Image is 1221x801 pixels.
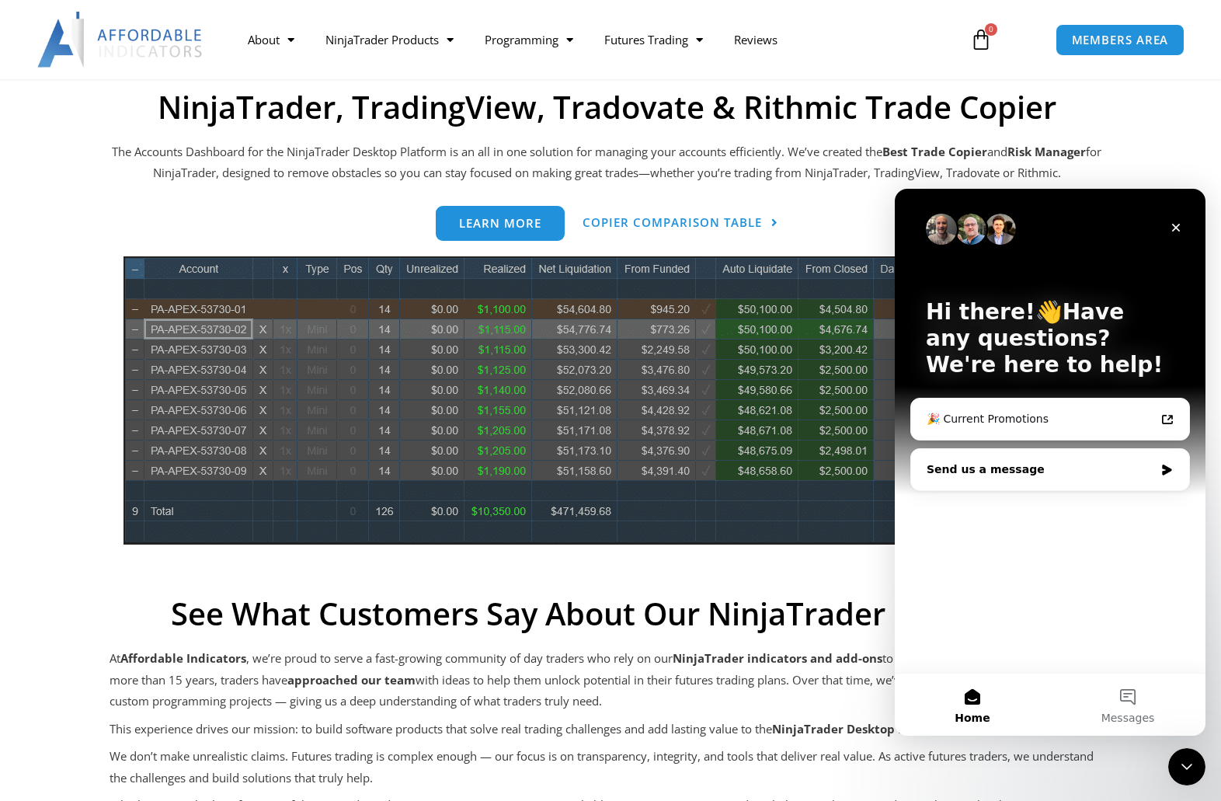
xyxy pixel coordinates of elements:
strong: Risk Manager [1007,144,1086,159]
a: Reviews [718,22,793,57]
p: At , we’re proud to serve a fast-growing community of day traders who rely on our to improve thei... [110,648,1104,713]
strong: NinjaTrader Desktop Platform [772,721,950,737]
img: wideview8 28 2 | Affordable Indicators – NinjaTrader [123,256,1090,545]
a: Learn more [436,206,565,241]
p: This experience drives our mission: to build software products that solve real trading challenges... [110,719,1104,740]
span: MEMBERS AREA [1072,34,1169,46]
a: NinjaTrader Products [310,22,469,57]
a: 0 [947,17,1015,62]
span: 0 [985,23,997,36]
strong: NinjaTrader indicators and add-ons [673,650,882,666]
strong: Affordable Indicators [120,650,246,666]
a: MEMBERS AREA [1056,24,1185,56]
img: LogoAI | Affordable Indicators – NinjaTrader [37,12,204,68]
span: Copier Comparison Table [583,217,762,228]
p: The Accounts Dashboard for the NinjaTrader Desktop Platform is an all in one solution for managin... [110,141,1104,185]
strong: approached our team [287,672,416,688]
b: Best Trade Copier [882,144,987,159]
a: Futures Trading [589,22,718,57]
a: About [232,22,310,57]
h2: NinjaTrader, TradingView, Tradovate & Rithmic Trade Copier [110,89,1104,126]
a: Programming [469,22,589,57]
h2: See What Customers Say About Our NinjaTrader Indicators [110,595,1104,632]
iframe: Intercom live chat [895,189,1205,736]
p: We don’t make unrealistic claims. Futures trading is complex enough — our focus is on transparenc... [110,746,1104,789]
span: Learn more [459,218,541,229]
a: Copier Comparison Table [583,206,778,241]
iframe: Intercom live chat [1168,748,1205,785]
nav: Menu [232,22,953,57]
